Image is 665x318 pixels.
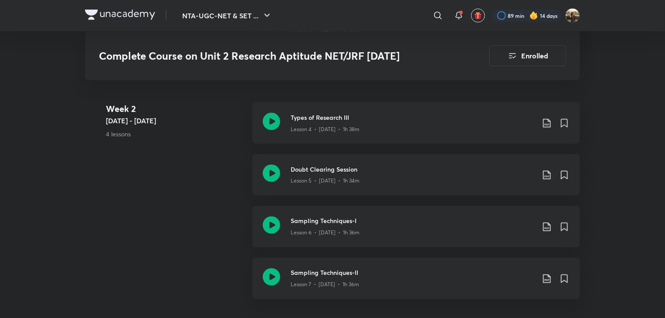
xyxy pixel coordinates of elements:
p: Lesson 4 • [DATE] • 1h 38m [291,125,360,133]
p: Lesson 6 • [DATE] • 1h 36m [291,229,360,237]
p: Lesson 5 • [DATE] • 1h 34m [291,177,360,185]
img: avatar [474,12,482,20]
h3: Sampling Techniques-I [291,217,535,226]
img: Company Logo [85,10,155,20]
a: Types of Research IIILesson 4 • [DATE] • 1h 38m [252,102,580,154]
h4: Week 2 [106,102,245,115]
h3: Doubt Clearing Session [291,165,535,174]
a: Sampling Techniques-IILesson 7 • [DATE] • 1h 36m [252,258,580,310]
button: avatar [471,9,485,23]
h3: Complete Course on Unit 2 Research Aptitude NET/JRF [DATE] [99,50,440,62]
img: Soumya singh [565,8,580,23]
button: Enrolled [489,45,566,66]
button: NTA-UGC-NET & SET ... [177,7,278,24]
h5: [DATE] - [DATE] [106,115,245,126]
p: 4 lessons [106,129,245,139]
p: Lesson 7 • [DATE] • 1h 36m [291,281,359,289]
h3: Types of Research III [291,113,535,122]
h3: Sampling Techniques-II [291,268,535,277]
a: Doubt Clearing SessionLesson 5 • [DATE] • 1h 34m [252,154,580,206]
img: streak [529,11,538,20]
a: Sampling Techniques-ILesson 6 • [DATE] • 1h 36m [252,206,580,258]
a: Company Logo [85,10,155,22]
